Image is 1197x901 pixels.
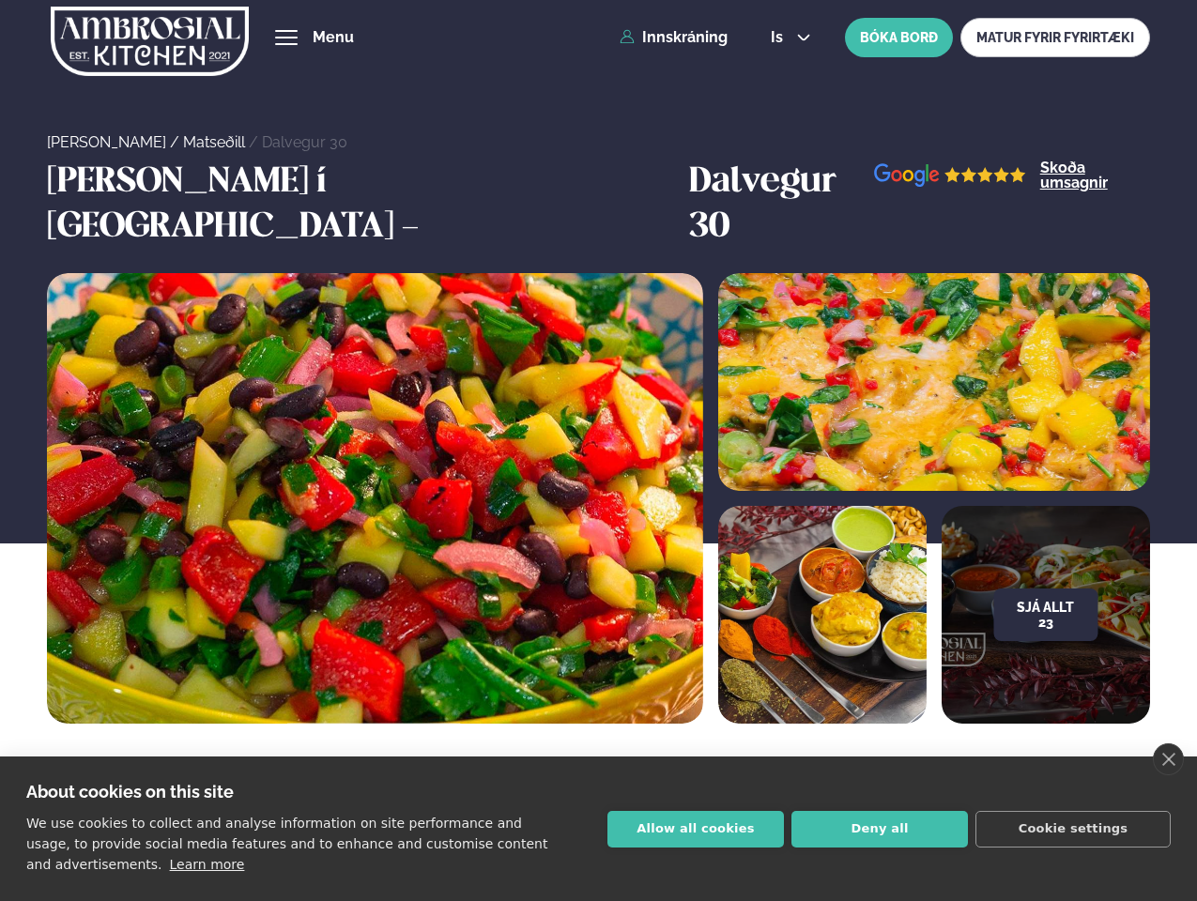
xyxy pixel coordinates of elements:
[620,29,728,46] a: Innskráning
[791,811,968,848] button: Deny all
[771,30,789,45] span: is
[47,160,680,251] h3: [PERSON_NAME] í [GEOGRAPHIC_DATA] -
[275,26,298,49] button: hamburger
[47,133,166,151] a: [PERSON_NAME]
[47,273,702,724] img: image alt
[845,18,953,57] button: BÓKA BORÐ
[718,273,1150,491] img: image alt
[183,133,245,151] a: Matseðill
[262,133,347,151] a: Dalvegur 30
[26,816,547,872] p: We use cookies to collect and analyse information on site performance and usage, to provide socia...
[975,811,1171,848] button: Cookie settings
[607,811,784,848] button: Allow all cookies
[26,782,234,802] strong: About cookies on this site
[1153,743,1184,775] a: close
[170,857,245,872] a: Learn more
[51,3,249,80] img: logo
[1040,160,1150,191] a: Skoða umsagnir
[993,588,1097,641] button: Sjá allt 23
[718,506,927,724] img: image alt
[960,18,1150,57] a: MATUR FYRIR FYRIRTÆKI
[874,163,1026,187] img: image alt
[249,133,262,151] span: /
[170,133,183,151] span: /
[756,30,826,45] button: is
[689,160,874,251] h3: Dalvegur 30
